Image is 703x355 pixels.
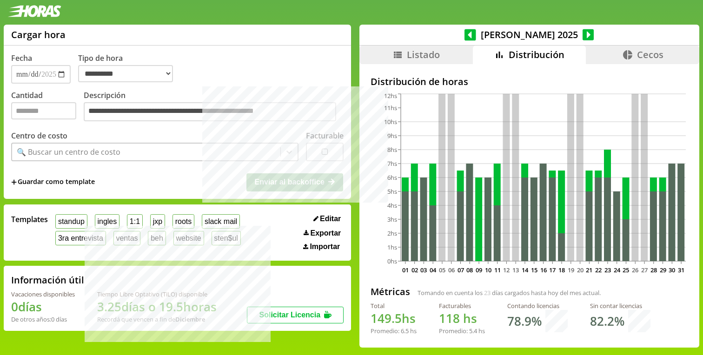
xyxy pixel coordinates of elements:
[407,48,440,61] span: Listado
[402,266,409,274] text: 01
[7,5,61,17] img: logotipo
[590,302,650,310] div: Sin contar licencias
[614,266,621,274] text: 24
[259,311,320,319] span: Solicitar Licencia
[650,266,657,274] text: 28
[311,229,341,237] span: Exportar
[97,298,217,315] h1: 3.25 días o 19.5 horas
[590,313,624,329] h1: 82.2 %
[678,266,684,274] text: 31
[641,266,648,274] text: 27
[172,214,194,229] button: roots
[430,266,437,274] text: 04
[509,48,564,61] span: Distribución
[448,266,455,274] text: 06
[401,327,409,335] span: 6.5
[659,266,666,274] text: 29
[522,266,529,274] text: 14
[173,231,204,245] button: website
[387,201,397,210] tspan: 4hs
[306,131,344,141] label: Facturable
[95,214,119,229] button: ingles
[439,302,485,310] div: Facturables
[494,266,501,274] text: 11
[586,266,592,274] text: 21
[439,310,485,327] h1: hs
[466,266,473,274] text: 08
[457,266,464,274] text: 07
[320,215,341,223] span: Editar
[371,302,417,310] div: Total
[503,266,510,274] text: 12
[371,75,688,88] h2: Distribución de horas
[371,310,417,327] h1: hs
[148,231,166,245] button: beh
[476,28,583,41] span: [PERSON_NAME] 2025
[78,65,173,82] select: Tipo de hora
[371,327,417,335] div: Promedio: hs
[175,315,205,323] b: Diciembre
[11,298,75,315] h1: 0 días
[84,90,344,124] label: Descripción
[97,290,217,298] div: Tiempo Libre Optativo (TiLO) disponible
[387,187,397,196] tspan: 5hs
[55,214,87,229] button: standup
[558,266,565,274] text: 18
[11,53,32,63] label: Fecha
[384,118,397,126] tspan: 10hs
[669,266,675,274] text: 30
[113,231,141,245] button: ventas
[127,214,143,229] button: 1:1
[97,315,217,323] div: Recordá que vencen a fin de
[507,313,542,329] h1: 78.9 %
[387,145,397,154] tspan: 8hs
[55,231,106,245] button: 3ra entrevista
[212,231,241,245] button: sten$ul
[512,266,519,274] text: 13
[540,266,546,274] text: 16
[11,177,17,187] span: +
[247,307,344,323] button: Solicitar Licencia
[411,266,418,274] text: 02
[549,266,556,274] text: 17
[507,302,568,310] div: Contando licencias
[371,310,402,327] span: 149.5
[531,266,537,274] text: 15
[11,274,84,286] h2: Información útil
[202,214,240,229] button: slack mail
[311,214,344,224] button: Editar
[439,266,445,274] text: 05
[637,48,663,61] span: Cecos
[387,243,397,251] tspan: 1hs
[387,215,397,224] tspan: 3hs
[387,159,397,168] tspan: 7hs
[476,266,482,274] text: 09
[11,290,75,298] div: Vacaciones disponibles
[387,131,397,140] tspan: 9hs
[387,229,397,237] tspan: 2hs
[387,257,397,265] tspan: 0hs
[632,266,638,274] text: 26
[469,327,477,335] span: 5.4
[310,243,340,251] span: Importar
[17,147,120,157] div: 🔍 Buscar un centro de costo
[623,266,629,274] text: 25
[387,173,397,182] tspan: 6hs
[371,285,410,298] h2: Métricas
[568,266,574,274] text: 19
[418,289,601,297] span: Tomando en cuenta los días cargados hasta hoy del mes actual.
[439,310,460,327] span: 118
[11,90,84,124] label: Cantidad
[595,266,602,274] text: 22
[11,177,95,187] span: +Guardar como template
[439,327,485,335] div: Promedio: hs
[485,266,491,274] text: 10
[384,104,397,112] tspan: 11hs
[11,102,76,119] input: Cantidad
[604,266,611,274] text: 23
[11,214,48,224] span: Templates
[11,28,66,41] h1: Cargar hora
[484,289,491,297] span: 23
[384,92,397,100] tspan: 12hs
[301,229,344,238] button: Exportar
